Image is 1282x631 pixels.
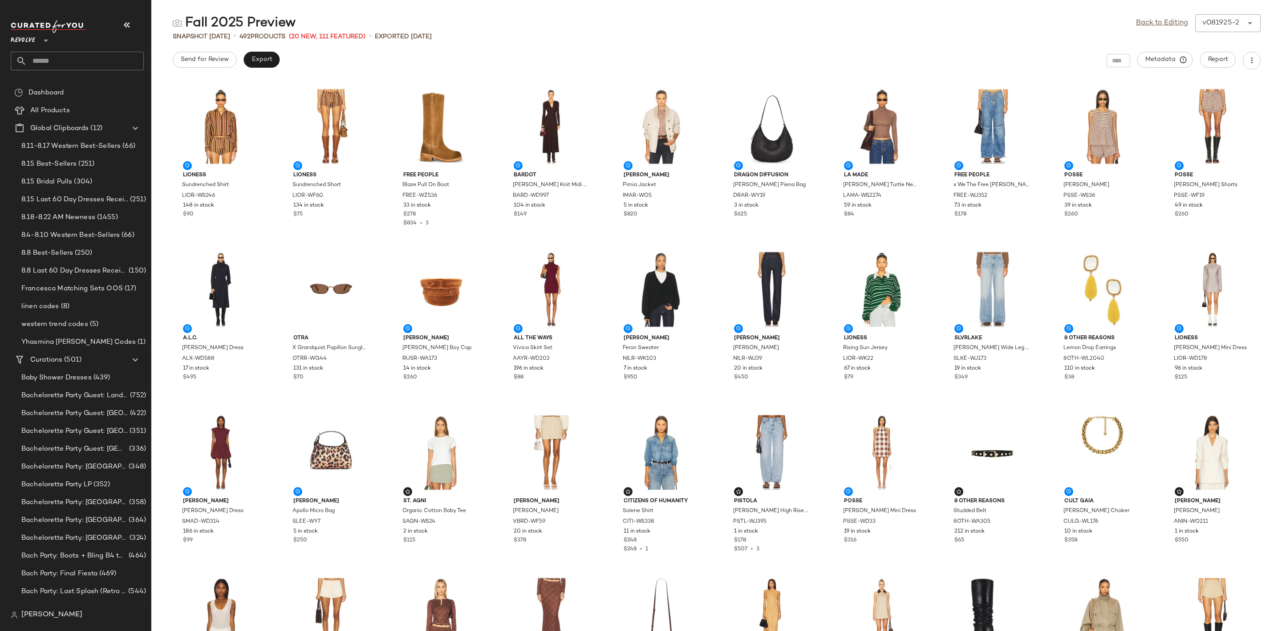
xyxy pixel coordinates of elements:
span: $75 [293,211,303,219]
span: (66) [121,141,135,151]
span: ALX-WD588 [182,355,215,363]
span: AAYR-WD202 [513,355,550,363]
span: $260 [403,374,417,382]
span: [PERSON_NAME] Choker [1063,507,1129,515]
span: (464) [127,551,146,561]
span: SLKE-WJ173 [953,355,986,363]
span: Snapshot [DATE] [173,32,230,41]
span: western trend codes [21,319,88,330]
span: 3 [426,220,429,226]
span: $950 [624,374,637,382]
span: $358 [1064,537,1077,545]
span: 8 Other Reasons [954,497,1030,505]
span: Otra [293,334,369,342]
span: Organic Cotton Baby Tee [402,507,466,515]
span: • [747,546,756,552]
span: CITI-WS338 [623,518,654,526]
span: 186 in stock [183,528,214,536]
span: [PERSON_NAME] [1174,507,1220,515]
img: PSSE-WD33_V1.jpg [837,411,927,494]
span: 8.18-8.22 AM Newness [21,212,95,223]
span: Bach Party: Boots + Bling B4 the Ring [21,551,127,561]
span: $115 [403,537,415,545]
span: 8.8 Last 60 Day Dresses Receipts Best-Sellers [21,266,127,276]
span: 3 [756,546,759,552]
span: [PERSON_NAME] Dress [182,344,243,352]
span: Bachelorette Party Guest: [GEOGRAPHIC_DATA] [21,426,128,436]
span: 7 in stock [624,365,647,373]
span: 134 in stock [293,202,324,210]
span: [PERSON_NAME] High Rise Barrel Jeans [733,507,809,515]
span: (1) [136,337,146,347]
span: $260 [1064,211,1078,219]
span: Free People [403,171,479,179]
img: NILR-WK103_V1.jpg [617,248,706,331]
span: [PERSON_NAME] Dress [182,507,243,515]
span: [PERSON_NAME] Turtle Neck Top [843,181,919,189]
span: Cult Gaia [1064,497,1140,505]
span: Bachelorette Party LP [21,480,92,490]
span: • [369,31,371,42]
span: (501) [62,355,81,365]
span: Free People [954,171,1030,179]
span: A.L.C. [183,334,259,342]
button: Report [1200,52,1236,68]
span: Bachelorette Party: [GEOGRAPHIC_DATA] [21,462,127,472]
span: CULG-WL176 [1063,518,1098,526]
span: IMAR-WO5 [623,192,652,200]
span: [PERSON_NAME] [514,497,589,505]
span: PISTOLA [734,497,810,505]
span: 1 [645,546,648,552]
span: 8OTH-WA305 [953,518,990,526]
button: Export [243,52,280,68]
span: All Products [30,106,70,116]
img: LAMA-WS2274_V1.jpg [837,85,927,168]
span: linen codes [21,301,59,312]
img: 8OTH-WL2040_V1.jpg [1057,248,1147,331]
span: $88 [514,374,523,382]
span: 20 in stock [734,365,763,373]
span: 5 in stock [624,202,648,210]
span: SMAD-WD314 [182,518,219,526]
span: Vivica Skirt Set [513,344,552,352]
img: LIOR-WK22_V1.jpg [837,248,927,331]
span: Solene Shirt [623,507,653,515]
span: $99 [183,537,193,545]
img: IMAR-WO5_V1.jpg [617,85,706,168]
span: ALL THE WAYS [514,334,589,342]
span: NILR-WK103 [623,355,656,363]
span: 8.4-8.10 Western Best-Sellers [21,230,120,240]
span: $507 [734,546,747,552]
span: (352) [92,480,110,490]
span: Bardot [514,171,589,179]
span: 212 in stock [954,528,985,536]
span: Bachelorette Party Guest: Landing Page [21,391,128,401]
span: (251) [77,159,94,169]
span: SAGN-WS24 [402,518,435,526]
img: cfy_white_logo.C9jOOHJF.svg [11,20,86,33]
span: 17 in stock [183,365,209,373]
img: DRAR-WY19_V1.jpg [727,85,817,168]
span: (250) [73,248,92,258]
span: 59 in stock [844,202,872,210]
span: VBRD-WF59 [513,518,545,526]
span: 8.15 Last 60 Day Dresses Receipt [21,195,128,205]
span: $450 [734,374,748,382]
img: NILR-WJ39_V1.jpg [727,248,817,331]
span: • [637,546,645,552]
span: 2 in stock [403,528,428,536]
span: St. Agni [403,497,479,505]
span: Yhasmina [PERSON_NAME] Codes [21,337,136,347]
span: Baby Shower Dresses [21,373,92,383]
img: svg%3e [405,489,410,494]
span: (1455) [95,212,118,223]
img: LIOR-WD178_V1.jpg [1168,248,1258,331]
span: 131 in stock [293,365,323,373]
span: $38 [1064,374,1074,382]
span: 8.15 Best-Sellers [21,159,77,169]
span: 3 in stock [734,202,759,210]
span: [PERSON_NAME] [1175,497,1250,505]
img: SLEE-WY7_V1.jpg [286,411,376,494]
span: (12) [89,123,102,134]
span: [PERSON_NAME] [513,507,559,515]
